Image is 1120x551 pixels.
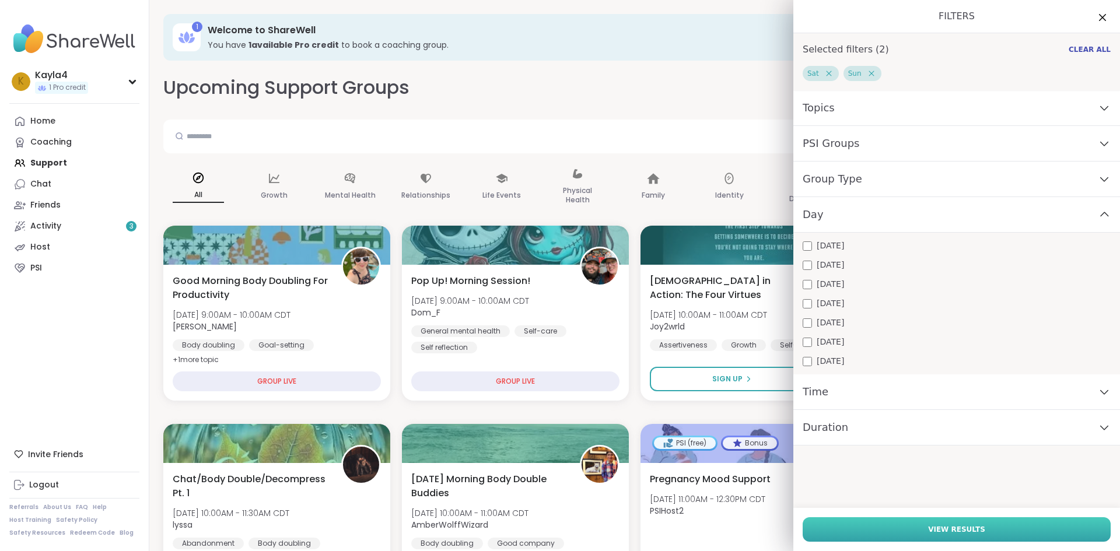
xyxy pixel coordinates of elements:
span: 3 [129,222,134,231]
span: Group Type [803,171,862,187]
a: Host Training [9,516,51,524]
span: [DATE] [817,240,844,252]
span: [DATE] 11:00AM - 12:30PM CDT [650,493,765,505]
span: [DATE] 10:00AM - 11:00AM CDT [650,309,767,321]
span: [DATE] 9:00AM - 10:00AM CDT [173,309,290,321]
span: [DATE] [817,355,844,367]
span: PSI Groups [803,135,860,152]
h1: Selected filters ( 2 ) [803,43,889,57]
h1: Filters [803,9,1111,23]
p: Physical Health [552,184,603,207]
p: Family [642,188,665,202]
p: Body Doubling [779,183,831,206]
a: Host [9,237,139,258]
a: Chat [9,174,139,195]
div: Host [30,241,50,253]
span: [DATE] [817,297,844,310]
span: Day [803,206,824,223]
a: FAQ [76,503,88,511]
span: [DATE] [817,336,844,348]
span: 1 Pro credit [49,83,86,93]
div: Abandonment [173,538,244,549]
button: View Results [803,517,1111,542]
a: PSI [9,258,139,279]
a: Blog [120,529,134,537]
div: Assertiveness [650,339,717,351]
span: [DATE] 9:00AM - 10:00AM CDT [411,295,529,307]
b: 1 available Pro credit [249,39,339,51]
a: Safety Resources [9,529,65,537]
b: PSIHost2 [650,505,684,517]
a: Safety Policy [56,516,97,524]
b: AmberWolffWizard [411,519,488,531]
p: Relationships [401,188,450,202]
b: lyssa [173,519,192,531]
p: Growth [261,188,288,202]
p: Life Events [482,188,521,202]
div: Growth [722,339,766,351]
div: Body doubling [173,339,244,351]
button: Sign Up [650,367,814,391]
span: [DATE] 10:00AM - 11:30AM CDT [173,507,289,519]
div: PSI (free) [654,437,716,449]
img: Adrienne_QueenOfTheDawn [343,248,379,285]
div: GROUP LIVE [173,371,381,391]
span: Sun [848,69,862,78]
div: Body doubling [411,538,483,549]
div: Chat [30,178,51,190]
span: Sign Up [712,374,743,384]
div: Bonus [723,437,777,449]
span: View Results [928,524,985,535]
img: AmberWolffWizard [582,447,618,483]
p: All [173,188,224,203]
span: [DATE] [817,259,844,271]
h3: Welcome to ShareWell [208,24,1090,37]
div: Self-care [771,339,822,351]
div: Goal-setting [249,339,314,351]
div: Coaching [30,136,72,148]
div: PSI [30,262,42,274]
a: Friends [9,195,139,216]
p: Mental Health [325,188,376,202]
img: Dom_F [582,248,618,285]
h3: You have to book a coaching group. [208,39,1090,51]
span: Pop Up! Morning Session! [411,274,530,288]
span: [DATE] 10:00AM - 11:00AM CDT [411,507,528,519]
span: Duration [803,419,848,436]
span: [DEMOGRAPHIC_DATA] in Action: The Four Virtues [650,274,806,302]
h2: Upcoming Support Groups [163,75,409,101]
span: Time [803,384,828,400]
span: [DATE] [817,317,844,329]
div: Kayla4 [35,69,88,82]
div: 1 [192,22,202,32]
div: Friends [30,199,61,211]
img: lyssa [343,447,379,483]
a: Activity3 [9,216,139,237]
div: General mental health [411,325,510,337]
div: Self-care [514,325,566,337]
span: [DATE] [817,278,844,290]
p: Identity [715,188,744,202]
span: [DATE] Morning Body Double Buddies [411,472,567,500]
div: Activity [30,220,61,232]
a: Logout [9,475,139,496]
a: Referrals [9,503,38,511]
span: Good Morning Body Doubling For Productivity [173,274,328,302]
span: Topics [803,100,835,116]
span: Sat [807,69,819,78]
span: Pregnancy Mood Support [650,472,771,486]
img: ShareWell Nav Logo [9,19,139,59]
b: Joy2wrld [650,321,685,332]
span: Chat/Body Double/Decompress Pt. 1 [173,472,328,500]
div: Logout [29,479,59,491]
div: Invite Friends [9,444,139,465]
div: Body doubling [249,538,320,549]
a: Coaching [9,132,139,153]
div: Self reflection [411,342,477,353]
div: GROUP LIVE [411,371,619,391]
a: About Us [43,503,71,511]
span: Clear All [1069,45,1111,54]
b: Dom_F [411,307,440,318]
a: Help [93,503,107,511]
div: Home [30,115,55,127]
